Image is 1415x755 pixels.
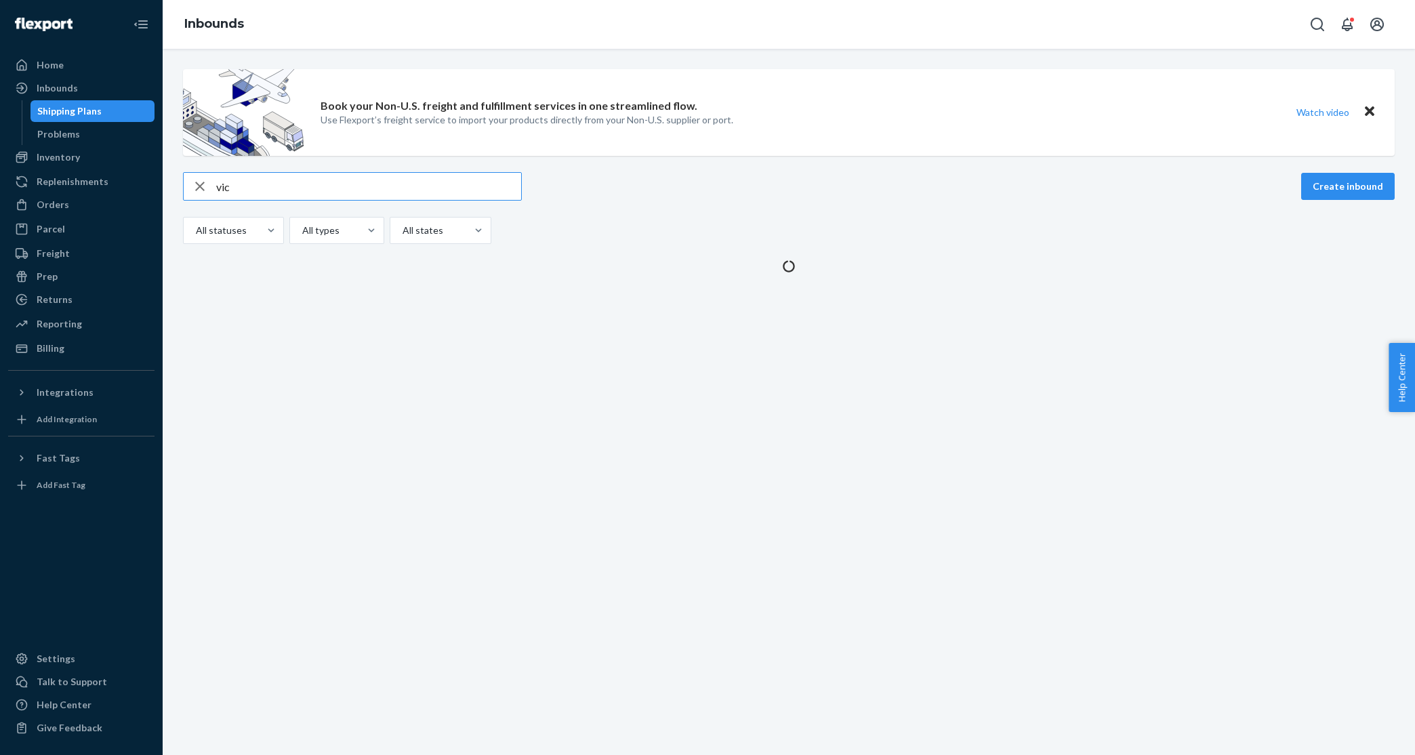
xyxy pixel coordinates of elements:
div: Add Fast Tag [37,479,85,491]
button: Open notifications [1334,11,1361,38]
button: Open Search Box [1304,11,1331,38]
button: Open account menu [1363,11,1391,38]
div: Integrations [37,386,94,399]
a: Inbounds [184,16,244,31]
div: Home [37,58,64,72]
button: Close Navigation [127,11,155,38]
div: Help Center [37,698,91,712]
div: Orders [37,198,69,211]
a: Shipping Plans [30,100,155,122]
a: Settings [8,648,155,670]
a: Inventory [8,146,155,168]
div: Billing [37,342,64,355]
div: Returns [37,293,73,306]
a: Add Integration [8,409,155,430]
div: Talk to Support [37,675,107,689]
a: Problems [30,123,155,145]
a: Billing [8,338,155,359]
a: Help Center [8,694,155,716]
a: Replenishments [8,171,155,192]
div: Replenishments [37,175,108,188]
a: Add Fast Tag [8,474,155,496]
input: Search inbounds by name, destination, msku... [216,173,521,200]
div: Prep [37,270,58,283]
a: Parcel [8,218,155,240]
a: Orders [8,194,155,216]
div: Settings [37,652,75,666]
a: Returns [8,289,155,310]
a: Reporting [8,313,155,335]
a: Freight [8,243,155,264]
p: Use Flexport’s freight service to import your products directly from your Non-U.S. supplier or port. [321,113,733,127]
div: Fast Tags [37,451,80,465]
div: Shipping Plans [37,104,102,118]
input: All types [301,224,302,237]
div: Add Integration [37,413,97,425]
input: All states [401,224,403,237]
a: Talk to Support [8,671,155,693]
img: Flexport logo [15,18,73,31]
button: Give Feedback [8,717,155,739]
div: Parcel [37,222,65,236]
button: Create inbound [1301,173,1395,200]
div: Problems [37,127,80,141]
button: Help Center [1389,343,1415,412]
a: Inbounds [8,77,155,99]
p: Book your Non-U.S. freight and fulfillment services in one streamlined flow. [321,98,697,114]
ol: breadcrumbs [173,5,255,44]
button: Close [1361,102,1378,122]
div: Inbounds [37,81,78,95]
button: Integrations [8,382,155,403]
a: Prep [8,266,155,287]
button: Fast Tags [8,447,155,469]
button: Watch video [1288,102,1358,122]
div: Inventory [37,150,80,164]
div: Reporting [37,317,82,331]
input: All statuses [194,224,196,237]
a: Home [8,54,155,76]
div: Give Feedback [37,721,102,735]
div: Freight [37,247,70,260]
